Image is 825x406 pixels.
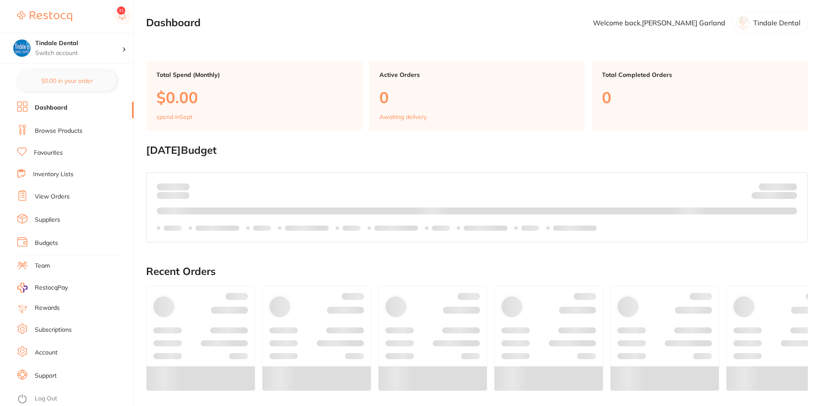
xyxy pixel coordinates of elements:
p: Tindale Dental [753,19,801,27]
p: Switch account [35,49,122,58]
a: Rewards [35,304,60,312]
a: View Orders [35,192,70,201]
p: Total Completed Orders [602,71,797,78]
h2: Dashboard [146,17,201,29]
p: Labels [521,225,539,232]
p: Remaining: [752,190,797,201]
a: Favourites [34,149,63,157]
a: Log Out [35,394,57,403]
button: $0.00 in your order [17,70,116,91]
p: Labels [164,225,182,232]
p: month [157,190,189,201]
h4: Tindale Dental [35,39,122,48]
p: $0.00 [156,89,352,106]
img: Restocq Logo [17,11,72,21]
a: Inventory Lists [33,170,73,179]
a: Suppliers [35,216,60,224]
a: Browse Products [35,127,82,135]
a: Dashboard [35,104,67,112]
a: Subscriptions [35,326,72,334]
a: Budgets [35,239,58,247]
img: RestocqPay [17,283,27,293]
p: Welcome back, [PERSON_NAME] Garland [593,19,725,27]
p: 0 [602,89,797,106]
a: Active Orders0Awaiting delivery [369,61,585,131]
p: Total Spend (Monthly) [156,71,352,78]
strong: $NaN [780,183,797,190]
p: Labels extended [285,225,329,232]
p: Labels [432,225,450,232]
p: Labels [253,225,271,232]
p: Labels extended [374,225,418,232]
p: Labels extended [464,225,507,232]
p: Active Orders [379,71,575,78]
p: spend in Sept [156,113,192,120]
p: Labels [342,225,361,232]
a: Team [35,262,50,270]
h2: Recent Orders [146,266,808,278]
a: Total Completed Orders0 [592,61,808,131]
p: Budget: [759,183,797,190]
p: Labels extended [553,225,597,232]
p: Spent: [157,183,189,190]
a: Support [35,372,57,380]
img: Tindale Dental [13,40,31,57]
button: Log Out [17,392,131,406]
p: Labels extended [196,225,239,232]
a: Total Spend (Monthly)$0.00spend inSept [146,61,362,131]
p: Awaiting delivery [379,113,427,120]
a: Restocq Logo [17,6,72,26]
p: 0 [379,89,575,106]
h2: [DATE] Budget [146,144,808,156]
a: RestocqPay [17,283,68,293]
a: Account [35,348,58,357]
strong: $0.00 [782,193,797,201]
strong: $0.00 [174,183,189,190]
span: RestocqPay [35,284,68,292]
